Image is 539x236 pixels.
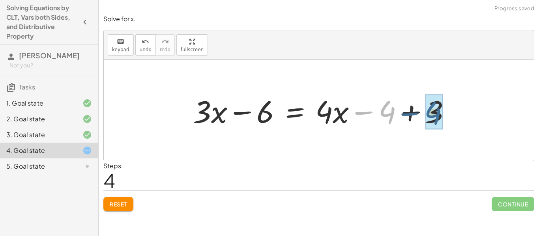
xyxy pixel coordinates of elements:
[181,47,204,52] span: fullscreen
[6,98,70,108] div: 1. Goal state
[110,201,127,208] span: Reset
[140,47,152,52] span: undo
[6,162,70,171] div: 5. Goal state
[6,114,70,124] div: 2. Goal state
[82,114,92,124] i: Task finished and correct.
[19,83,35,91] span: Tasks
[9,61,92,69] div: Not you?
[135,34,156,56] button: undoundo
[6,146,70,155] div: 4. Goal state
[155,34,175,56] button: redoredo
[117,37,124,46] i: keyboard
[112,47,129,52] span: keypad
[82,146,92,155] i: Task started.
[6,3,78,41] h4: Solving Equations by CLT, Vars both Sides, and Distributive Property
[103,162,123,170] label: Steps:
[176,34,208,56] button: fullscreen
[161,37,169,46] i: redo
[82,98,92,108] i: Task finished and correct.
[494,5,534,13] span: Progress saved
[103,197,133,211] button: Reset
[103,168,115,192] span: 4
[82,130,92,139] i: Task finished and correct.
[142,37,149,46] i: undo
[103,15,534,24] p: Solve for x.
[6,130,70,139] div: 3. Goal state
[160,47,170,52] span: redo
[82,162,92,171] i: Task not started.
[19,51,80,60] span: [PERSON_NAME]
[108,34,134,56] button: keyboardkeypad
